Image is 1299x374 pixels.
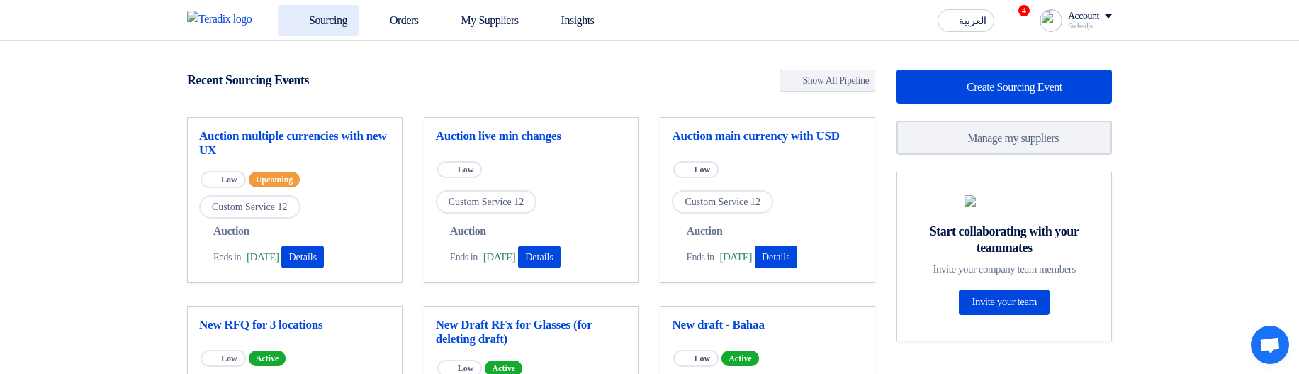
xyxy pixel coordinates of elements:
img: Teradix logo [187,11,261,28]
span: العربية [959,16,986,26]
span: Ends in [450,250,478,265]
span: Custom Service 12 [672,190,773,214]
button: Details [755,246,797,268]
a: Insights [530,5,606,36]
div: Account [1068,11,1099,23]
span: Low [694,165,710,175]
a: Open chat [1251,326,1289,364]
a: Orders [359,5,430,36]
span: [DATE] [247,249,279,265]
a: My Suppliers [430,5,530,36]
span: Auction [213,223,249,240]
span: Low [221,175,237,185]
span: Low [221,353,237,363]
a: Auction main currency with USD [672,129,863,143]
span: Low [694,353,710,363]
div: Sadsadjs [1068,22,1112,30]
a: New RFQ for 3 locations [199,318,390,332]
a: Auction live min changes [436,129,627,143]
span: Active [249,351,286,366]
a: Manage my suppliers [896,121,1112,155]
a: Invite your team [959,290,1049,315]
div: Invite your company team members [914,263,1094,275]
img: profile_test.png [1040,9,1062,32]
span: Ends in [213,250,241,265]
button: Details [281,246,324,268]
span: [DATE] [720,249,752,265]
span: Custom Service 12 [199,195,300,219]
span: Auction [686,223,722,240]
span: [DATE] [483,249,515,265]
h4: Recent Sourcing Events [187,72,309,88]
span: Active [721,351,759,366]
a: New Draft RFx for Glasses (for deleting draft) [436,318,627,346]
span: Custom Service 12 [436,190,537,214]
img: invite_your_team.svg [965,195,1044,207]
a: New draft - Bahaa [672,318,863,332]
button: Details [518,246,561,268]
span: Low [458,363,474,373]
a: Auction multiple currencies with new UX [199,129,390,158]
span: Ends in [686,250,714,265]
span: Low [458,165,474,175]
button: العربية [938,9,994,32]
div: Start collaborating with your teammates [914,224,1094,255]
a: Show All Pipeline [780,70,876,92]
span: Auction [450,223,486,240]
span: Create Sourcing Event [967,81,1062,93]
span: Upcoming [249,172,300,187]
span: 4 [1018,5,1030,16]
a: Sourcing [278,5,359,36]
